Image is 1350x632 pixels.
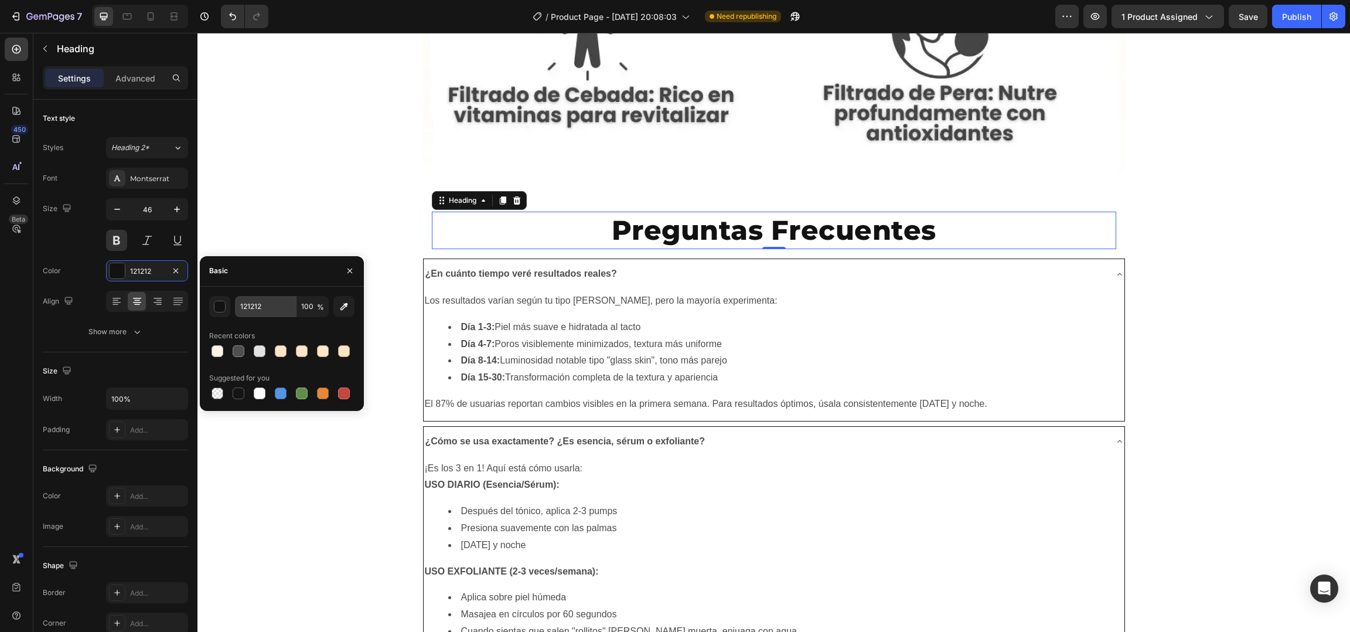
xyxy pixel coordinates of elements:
div: Font [43,173,57,184]
div: Color [43,491,61,501]
div: Add... [130,491,185,502]
div: Size [43,201,74,217]
strong: ¿Cómo se usa exactamente? ¿Es esencia, sérum o exfoliante? [228,403,508,413]
div: 450 [11,125,28,134]
li: Aplica sobre piel húmeda [251,556,926,573]
div: Image [43,521,63,532]
div: Text style [43,113,75,124]
div: Open Intercom Messenger [1310,575,1338,603]
span: Need republishing [717,11,776,22]
p: Settings [58,72,91,84]
iframe: Design area [197,33,1350,632]
div: 121212 [130,266,164,277]
div: Add... [130,522,185,532]
span: / [546,11,548,23]
div: Show more [88,326,143,338]
div: Add... [130,619,185,629]
button: Heading 2* [106,137,188,158]
li: Después del tónico, aplica 2-3 pumps [251,470,926,487]
button: Save [1229,5,1267,28]
li: [DATE] y noche [251,504,926,521]
span: % [317,302,324,312]
li: Masajea en círculos por 60 segundos [251,573,926,590]
div: Add... [130,588,185,599]
span: Heading 2* [111,142,149,153]
p: Preguntas Frecuentes [382,180,771,215]
div: Montserrat [130,174,185,184]
button: 1 product assigned [1112,5,1224,28]
div: Shape [43,558,80,574]
span: 1 product assigned [1121,11,1198,23]
div: Color [43,266,61,276]
div: Background [43,461,100,477]
li: Piel más suave e hidratada al tacto [251,286,926,303]
li: Luminosidad notable tipo "glass skin", tono más parejo [251,320,926,337]
div: Size [43,363,74,379]
input: Auto [107,388,187,409]
button: 7 [5,5,87,28]
p: El 87% de usuarias reportan cambios visibles en la primera semana. Para resultados óptimos, úsala... [227,363,926,380]
input: Eg: FFFFFF [235,296,296,317]
h2: Rich Text Editor. Editing area: main [381,179,772,216]
div: Width [43,393,62,404]
p: Heading [57,42,183,56]
button: Publish [1272,5,1321,28]
div: Basic [209,266,228,276]
div: Suggested for you [209,373,270,383]
div: Add... [130,425,185,436]
div: Border [43,587,66,598]
div: Recent colors [209,331,255,341]
div: Heading [249,162,281,173]
strong: Día 15-30: [264,339,308,349]
span: Product Page - [DATE] 20:08:03 [551,11,677,23]
div: Rich Text Editor. Editing area: main [226,399,510,419]
button: Show more [43,321,188,342]
div: Align [43,294,76,310]
div: Rich Text Editor. Editing area: main [226,259,927,381]
span: Save [1239,12,1258,22]
div: Padding [43,424,70,435]
li: Transformación completa de la textura y apariencia [251,337,926,354]
strong: Día 4-7: [264,306,298,316]
strong: Día 8-14: [264,322,303,332]
strong: ¿En cuánto tiempo veré resultados reales? [228,236,420,246]
p: Advanced [115,72,155,84]
div: Styles [43,142,63,153]
div: Rich Text Editor. Editing area: main [226,231,421,252]
strong: Día 1-3: [264,289,298,299]
strong: USO EXFOLIANTE (2-3 veces/semana): [227,534,401,543]
p: ¡Es los 3 en 1! Aquí está cómo usarla: [227,427,926,444]
div: Undo/Redo [221,5,268,28]
li: Cuando sientas que salen "rollitos" [PERSON_NAME] muerta, enjuaga con agua [251,590,926,607]
div: Publish [1282,11,1311,23]
li: Presiona suavemente con las palmas [251,487,926,504]
strong: USO DIARIO (Esencia/Sérum): [227,447,362,457]
li: Poros visiblemente minimizados, textura más uniforme [251,303,926,320]
p: Los resultados varían según tu tipo [PERSON_NAME], pero la mayoría experimenta: [227,260,926,277]
p: 7 [77,9,82,23]
div: Corner [43,618,66,628]
div: Beta [9,215,28,224]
